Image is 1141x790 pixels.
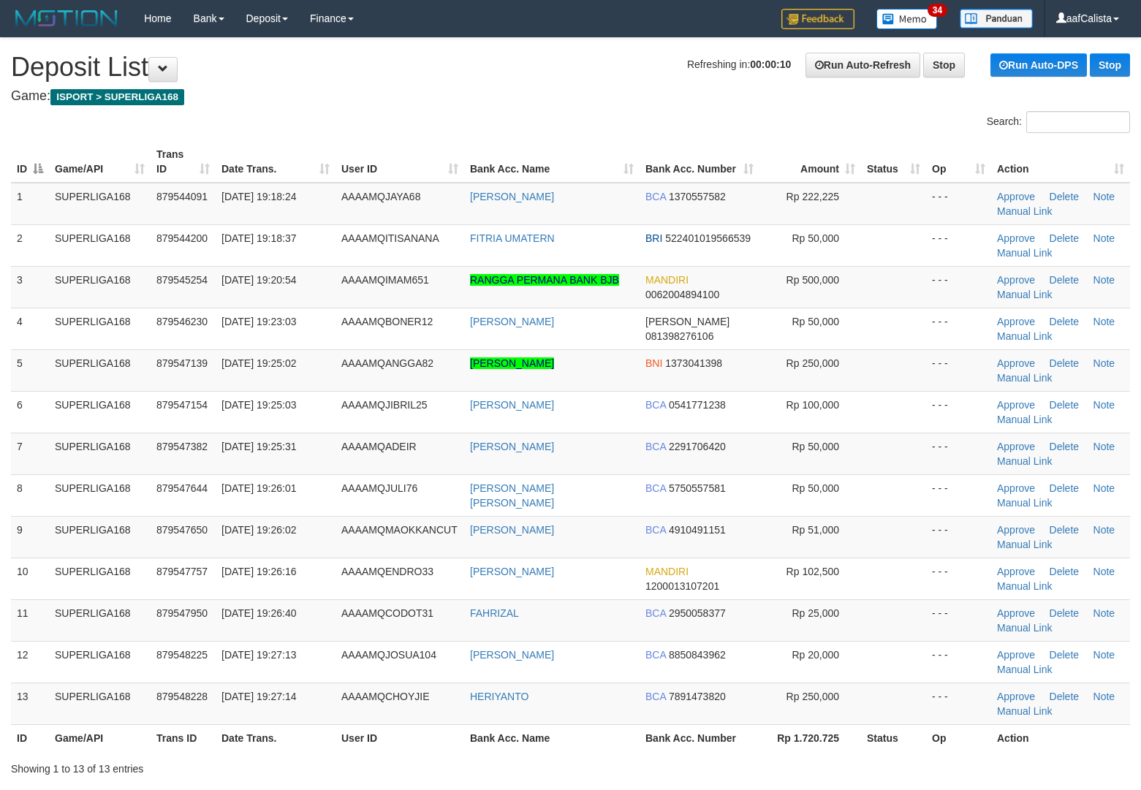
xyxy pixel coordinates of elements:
[11,683,49,724] td: 13
[156,482,208,494] span: 879547644
[11,53,1130,82] h1: Deposit List
[11,641,49,683] td: 12
[49,224,151,266] td: SUPERLIGA168
[665,357,722,369] span: Copy 1373041398 to clipboard
[1093,482,1115,494] a: Note
[645,649,666,661] span: BCA
[997,497,1053,509] a: Manual Link
[987,111,1130,133] label: Search:
[11,724,49,751] th: ID
[1093,691,1115,702] a: Note
[49,141,151,183] th: Game/API: activate to sort column ascending
[997,289,1053,300] a: Manual Link
[997,524,1035,536] a: Approve
[997,705,1053,717] a: Manual Link
[997,539,1053,550] a: Manual Link
[221,482,296,494] span: [DATE] 19:26:01
[1093,607,1115,619] a: Note
[786,566,839,577] span: Rp 102,500
[928,4,947,17] span: 34
[156,316,208,327] span: 879546230
[805,53,920,77] a: Run Auto-Refresh
[926,266,991,308] td: - - -
[665,232,751,244] span: Copy 522401019566539 to clipboard
[156,274,208,286] span: 879545254
[645,357,662,369] span: BNI
[645,399,666,411] span: BCA
[991,724,1130,751] th: Action
[49,724,151,751] th: Game/API
[645,482,666,494] span: BCA
[926,433,991,474] td: - - -
[1093,399,1115,411] a: Note
[49,349,151,391] td: SUPERLIGA168
[997,191,1035,202] a: Approve
[11,433,49,474] td: 7
[49,474,151,516] td: SUPERLIGA168
[1090,53,1130,77] a: Stop
[1050,524,1079,536] a: Delete
[926,724,991,751] th: Op
[341,441,417,452] span: AAAAMQADEIR
[997,316,1035,327] a: Approve
[997,566,1035,577] a: Approve
[1093,316,1115,327] a: Note
[1050,232,1079,244] a: Delete
[470,441,554,452] a: [PERSON_NAME]
[470,524,554,536] a: [PERSON_NAME]
[11,89,1130,104] h4: Game:
[11,141,49,183] th: ID: activate to sort column descending
[11,183,49,225] td: 1
[341,316,433,327] span: AAAAMQBONER12
[997,622,1053,634] a: Manual Link
[781,9,854,29] img: Feedback.jpg
[221,357,296,369] span: [DATE] 19:25:02
[470,649,554,661] a: [PERSON_NAME]
[669,482,726,494] span: Copy 5750557581 to clipboard
[156,232,208,244] span: 879544200
[216,141,336,183] th: Date Trans.: activate to sort column ascending
[156,191,208,202] span: 879544091
[221,691,296,702] span: [DATE] 19:27:14
[470,691,528,702] a: HERIYANTO
[1050,482,1079,494] a: Delete
[997,330,1053,342] a: Manual Link
[1093,357,1115,369] a: Note
[792,649,839,661] span: Rp 20,000
[49,516,151,558] td: SUPERLIGA168
[221,316,296,327] span: [DATE] 19:23:03
[1050,316,1079,327] a: Delete
[49,558,151,599] td: SUPERLIGA168
[786,399,839,411] span: Rp 100,000
[1050,649,1079,661] a: Delete
[11,558,49,599] td: 10
[997,399,1035,411] a: Approve
[750,58,791,70] strong: 00:00:10
[861,141,926,183] th: Status: activate to sort column ascending
[926,224,991,266] td: - - -
[336,141,464,183] th: User ID: activate to sort column ascending
[341,399,428,411] span: AAAAMQJIBRIL25
[997,664,1053,675] a: Manual Link
[926,391,991,433] td: - - -
[221,399,296,411] span: [DATE] 19:25:03
[669,441,726,452] span: Copy 2291706420 to clipboard
[786,191,839,202] span: Rp 222,225
[464,724,640,751] th: Bank Acc. Name
[11,7,122,29] img: MOTION_logo.png
[470,191,554,202] a: [PERSON_NAME]
[926,683,991,724] td: - - -
[49,183,151,225] td: SUPERLIGA168
[926,641,991,683] td: - - -
[1050,274,1079,286] a: Delete
[669,191,726,202] span: Copy 1370557582 to clipboard
[156,566,208,577] span: 879547757
[926,516,991,558] td: - - -
[997,414,1053,425] a: Manual Link
[926,349,991,391] td: - - -
[156,607,208,619] span: 879547950
[1050,191,1079,202] a: Delete
[997,357,1035,369] a: Approve
[49,599,151,641] td: SUPERLIGA168
[645,232,662,244] span: BRI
